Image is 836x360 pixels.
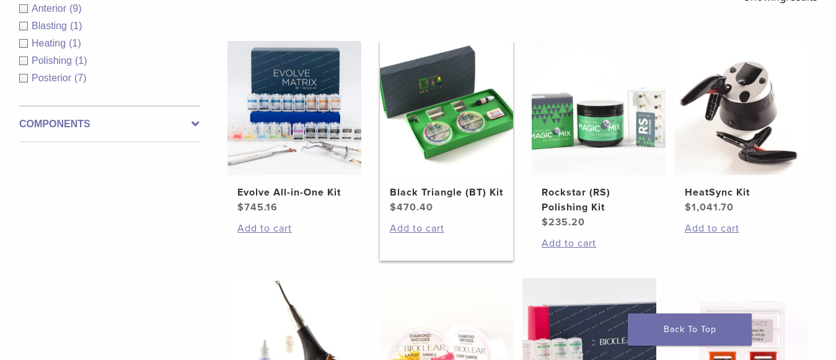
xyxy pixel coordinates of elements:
[32,20,70,31] span: Blasting
[542,236,655,251] a: Add to cart: “Rockstar (RS) Polishing Kit”
[237,185,351,200] h2: Evolve All-in-One Kit
[542,216,585,228] bdi: 235.20
[32,73,74,83] span: Posterior
[685,221,798,236] a: Add to cart: “HeatSync Kit”
[75,55,87,66] span: (1)
[532,41,665,229] a: Rockstar (RS) Polishing KitRockstar (RS) Polishing Kit $235.20
[32,3,69,14] span: Anterior
[237,201,244,214] span: $
[32,55,75,66] span: Polishing
[685,201,734,214] bdi: 1,041.70
[390,201,433,214] bdi: 470.40
[532,41,665,174] img: Rockstar (RS) Polishing Kit
[390,185,503,200] h2: Black Triangle (BT) Kit
[685,201,692,214] span: $
[542,185,655,215] h2: Rockstar (RS) Polishing Kit
[19,117,200,132] label: Components
[390,201,397,214] span: $
[390,221,503,236] a: Add to cart: “Black Triangle (BT) Kit”
[227,41,361,214] a: Evolve All-in-One KitEvolve All-in-One Kit $745.16
[628,313,752,346] a: Back To Top
[227,41,361,174] img: Evolve All-in-One Kit
[675,41,808,214] a: HeatSync KitHeatSync Kit $1,041.70
[380,41,513,214] a: Black Triangle (BT) KitBlack Triangle (BT) Kit $470.40
[237,221,351,236] a: Add to cart: “Evolve All-in-One Kit”
[237,201,278,214] bdi: 745.16
[675,41,808,174] img: HeatSync Kit
[69,38,81,48] span: (1)
[685,185,798,200] h2: HeatSync Kit
[69,3,82,14] span: (9)
[74,73,87,83] span: (7)
[70,20,82,31] span: (1)
[32,38,69,48] span: Heating
[380,41,513,174] img: Black Triangle (BT) Kit
[542,216,548,228] span: $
